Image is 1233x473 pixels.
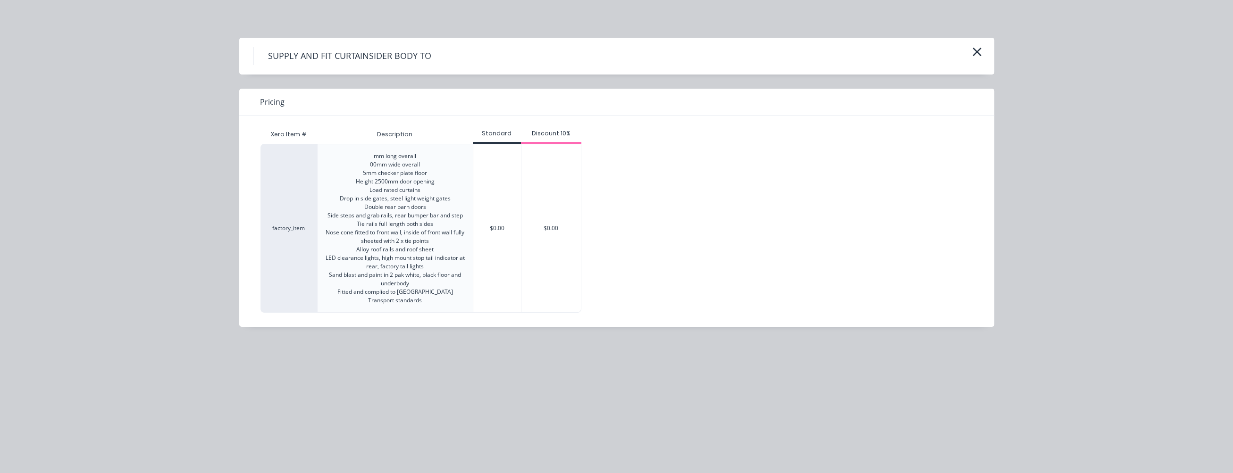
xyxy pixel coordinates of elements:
div: Xero Item # [260,125,317,144]
div: factory_item [260,144,317,313]
div: Description [369,123,420,146]
div: $0.00 [521,144,581,312]
span: Pricing [260,96,285,108]
div: $0.00 [473,144,521,312]
div: Standard [473,129,521,138]
h4: SUPPLY AND FIT CURTAINSIDER BODY TO [253,47,445,65]
div: Discount 10% [521,129,581,138]
div: mm long overall 00mm wide overall 5mm checker plate floor Height 2500mm door opening Load rated c... [325,152,465,305]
